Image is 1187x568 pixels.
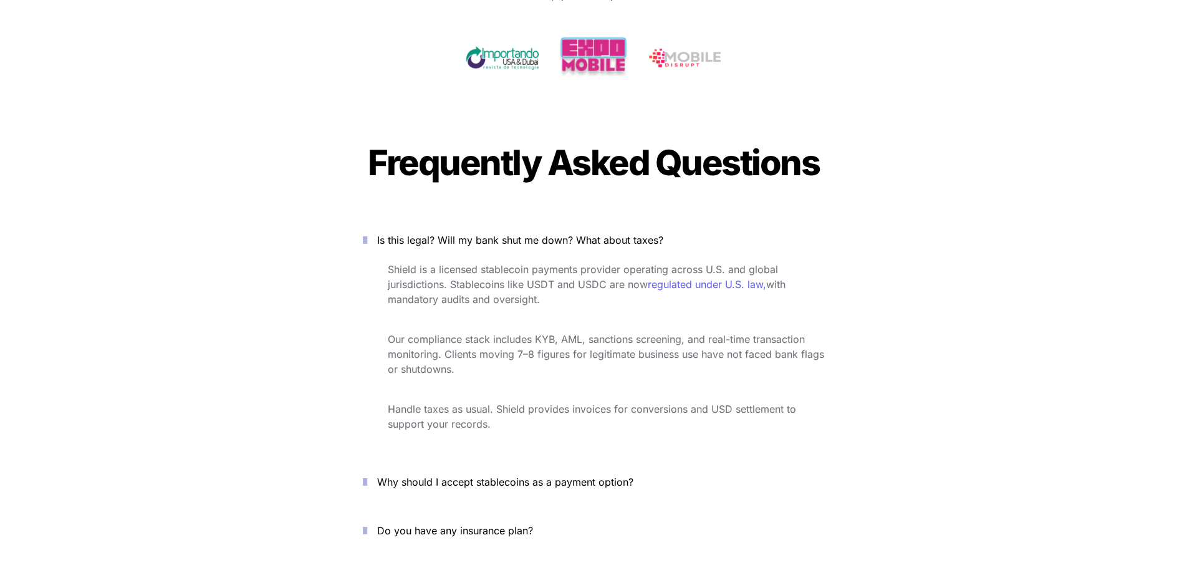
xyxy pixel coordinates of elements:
[344,259,843,453] div: Is this legal? Will my bank shut me down? What about taxes?
[344,511,843,550] button: Do you have any insurance plan?
[648,278,766,291] a: regulated under U.S. law,
[344,221,843,259] button: Is this legal? Will my bank shut me down? What about taxes?
[388,403,799,430] span: Handle taxes as usual. Shield provides invoices for conversions and USD settlement to support you...
[388,263,781,291] span: Shield is a licensed stablecoin payments provider operating across U.S. and global jurisdictions....
[377,234,663,246] span: Is this legal? Will my bank shut me down? What about taxes?
[377,476,633,488] span: Why should I accept stablecoins as a payment option?
[377,524,533,537] span: Do you have any insurance plan?
[344,463,843,501] button: Why should I accept stablecoins as a payment option?
[368,142,819,184] span: Frequently Asked Questions
[388,333,827,375] span: Our compliance stack includes KYB, AML, sanctions screening, and real-time transaction monitoring...
[388,278,789,306] span: with mandatory audits and oversight.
